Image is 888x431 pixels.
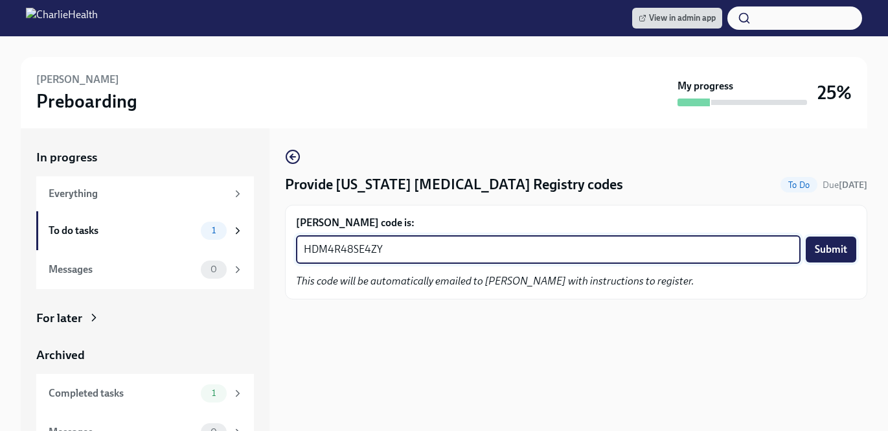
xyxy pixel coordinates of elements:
a: Completed tasks1 [36,374,254,413]
strong: My progress [677,79,733,93]
span: Due [823,180,867,191]
a: In progress [36,149,254,166]
h4: Provide [US_STATE] [MEDICAL_DATA] Registry codes [285,175,623,194]
span: To Do [780,180,817,190]
textarea: HDM4R48SE4ZY [304,242,793,257]
h3: 25% [817,81,852,104]
a: View in admin app [632,8,722,29]
strong: [DATE] [839,180,867,191]
img: CharlieHealth [26,8,98,29]
span: August 26th, 2025 08:00 [823,179,867,191]
label: [PERSON_NAME] code is: [296,216,856,230]
div: Everything [49,187,227,201]
div: Completed tasks [49,386,196,401]
h6: [PERSON_NAME] [36,73,119,87]
span: 1 [204,388,223,398]
span: View in admin app [639,12,716,25]
a: For later [36,310,254,327]
span: 0 [203,264,225,274]
div: Messages [49,262,196,277]
div: To do tasks [49,224,196,238]
a: Messages0 [36,250,254,289]
button: Submit [806,237,856,262]
h3: Preboarding [36,89,137,113]
div: For later [36,310,82,327]
a: Everything [36,176,254,211]
span: Submit [815,243,847,256]
a: Archived [36,347,254,364]
a: To do tasks1 [36,211,254,250]
span: 1 [204,226,223,235]
em: This code will be automatically emailed to [PERSON_NAME] with instructions to register. [296,275,694,287]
